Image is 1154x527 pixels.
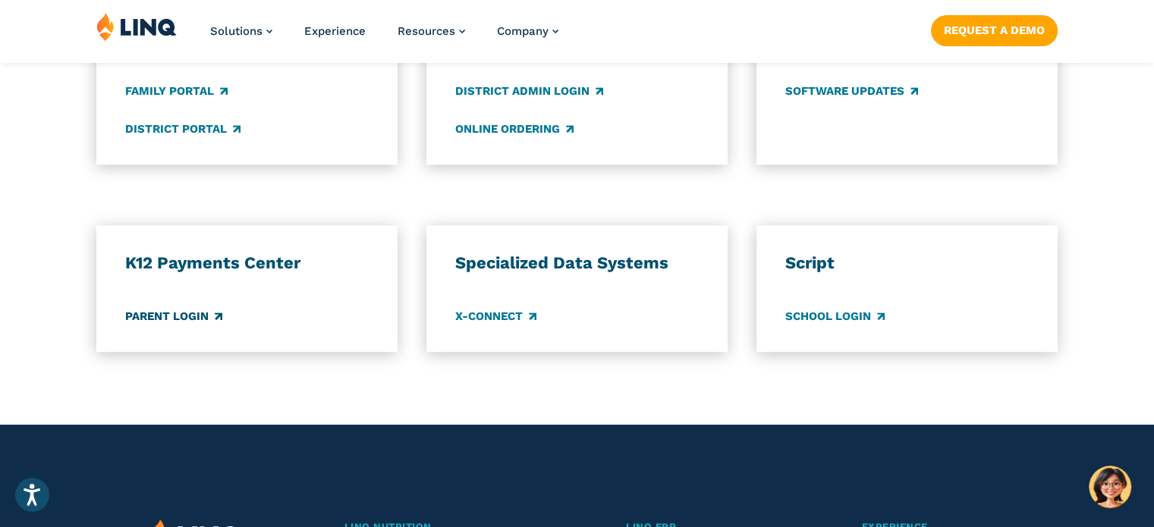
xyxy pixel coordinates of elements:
[125,308,222,325] a: Parent Login
[785,253,1029,274] h3: Script
[455,83,603,100] a: District Admin Login
[125,83,228,100] a: Family Portal
[931,12,1058,45] nav: Button Navigation
[455,253,699,274] h3: Specialized Data Systems
[785,83,918,100] a: Software Updates
[497,24,558,38] a: Company
[210,24,272,38] a: Solutions
[1089,466,1131,508] button: Hello, have a question? Let’s chat.
[125,253,369,274] h3: K12 Payments Center
[455,121,574,137] a: Online Ordering
[931,15,1058,45] a: Request a Demo
[210,12,558,62] nav: Primary Navigation
[398,24,465,38] a: Resources
[210,24,263,38] span: Solutions
[455,308,536,325] a: X-Connect
[398,24,455,38] span: Resources
[125,121,241,137] a: District Portal
[497,24,549,38] span: Company
[304,24,366,38] a: Experience
[96,12,177,41] img: LINQ | K‑12 Software
[785,308,885,325] a: School Login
